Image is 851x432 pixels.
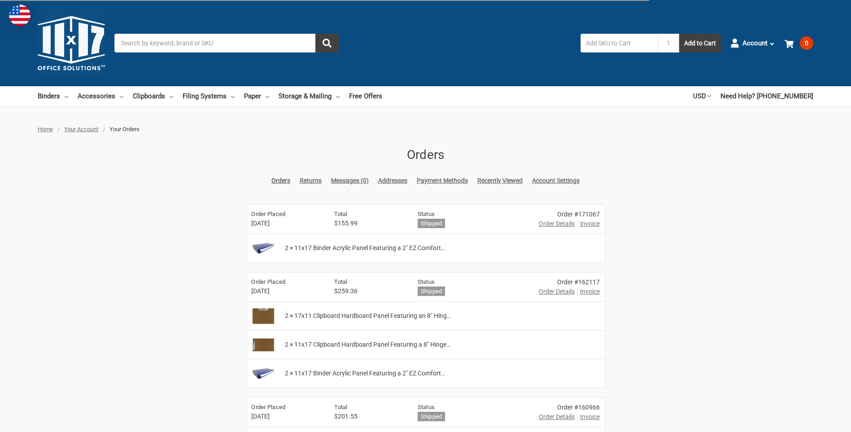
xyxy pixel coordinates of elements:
a: USD [693,86,711,106]
a: Filing Systems [183,86,235,106]
h6: Status [418,278,524,287]
span: $201.55 [334,412,403,421]
button: Add to Cart [679,34,721,53]
img: 17x11 Clipboard Hardboard Panel Featuring an 8" Hinge Clip Brown [249,305,278,327]
a: Account [730,31,775,55]
h6: Status [418,210,524,219]
a: Orders [271,176,290,185]
h6: Shipped [418,287,445,296]
a: Returns [300,176,322,185]
span: [DATE] [251,412,320,421]
h6: Total [334,278,403,287]
input: Add SKU to Cart [580,34,658,53]
a: 0 [785,31,813,55]
div: Order #160966 [539,403,600,412]
h6: Order Placed [251,403,320,412]
h1: Orders [246,145,605,164]
span: 2 × 11x17 Clipboard Hardboard Panel Featuring a 8" Hinge… [285,340,450,349]
h6: Shipped [418,412,445,421]
span: Invoice [580,287,600,296]
h6: Total [334,210,403,219]
a: Clipboards [133,86,173,106]
span: 2 × 17x11 Clipboard Hardboard Panel Featuring an 8" Hing… [285,311,451,321]
a: Your Account [64,126,98,132]
h6: Status [418,403,524,412]
span: [DATE] [251,219,320,228]
img: 11x17 Clipboard Hardboard Panel Featuring a 8" Hinge Clip Brown [249,334,278,356]
span: 0 [800,36,813,50]
a: Storage & Mailing [279,86,340,106]
span: 2 × 11x17 Binder Acrylic Panel Featuring a 2" EZ Comfort… [285,369,445,378]
a: Messages (0) [331,176,369,185]
span: [DATE] [251,287,320,296]
h6: Shipped [418,219,445,228]
input: Search by keyword, brand or SKU [114,34,339,53]
span: Invoice [580,412,600,422]
a: Paper [244,86,269,106]
div: Order #171067 [539,210,600,219]
a: Binders [38,86,68,106]
a: Order Details [539,287,575,296]
span: Invoice [580,219,600,229]
span: Your Orders [109,126,140,132]
span: $155.99 [334,219,403,228]
a: Free Offers [349,86,382,106]
img: 11x17.com [38,9,105,77]
h6: Total [334,403,403,412]
h6: Order Placed [251,210,320,219]
a: Recently Viewed [477,176,523,185]
a: Need Help? [PHONE_NUMBER] [720,86,813,106]
img: duty and tax information for United States [9,4,31,26]
span: 2 × 11x17 Binder Acrylic Panel Featuring a 2" EZ Comfort… [285,243,445,253]
a: Order Details [539,219,575,229]
div: Order #162117 [539,278,600,287]
h6: Order Placed [251,278,320,287]
a: Account Settings [532,176,580,185]
img: 11x17 Binder Acrylic Panel Featuring a 2" EZ Comfort Locking Angle-D Blue [249,362,278,385]
a: Accessories [78,86,123,106]
a: Home [38,126,53,132]
span: $259.36 [334,287,403,296]
img: 11x17 Binder Acrylic Panel Featuring a 2" EZ Comfort Locking Angle-D Blue [249,237,278,260]
span: Account [742,38,768,48]
a: Addresses [378,176,407,185]
a: Payment Methods [417,176,468,185]
a: Order Details [539,412,575,422]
